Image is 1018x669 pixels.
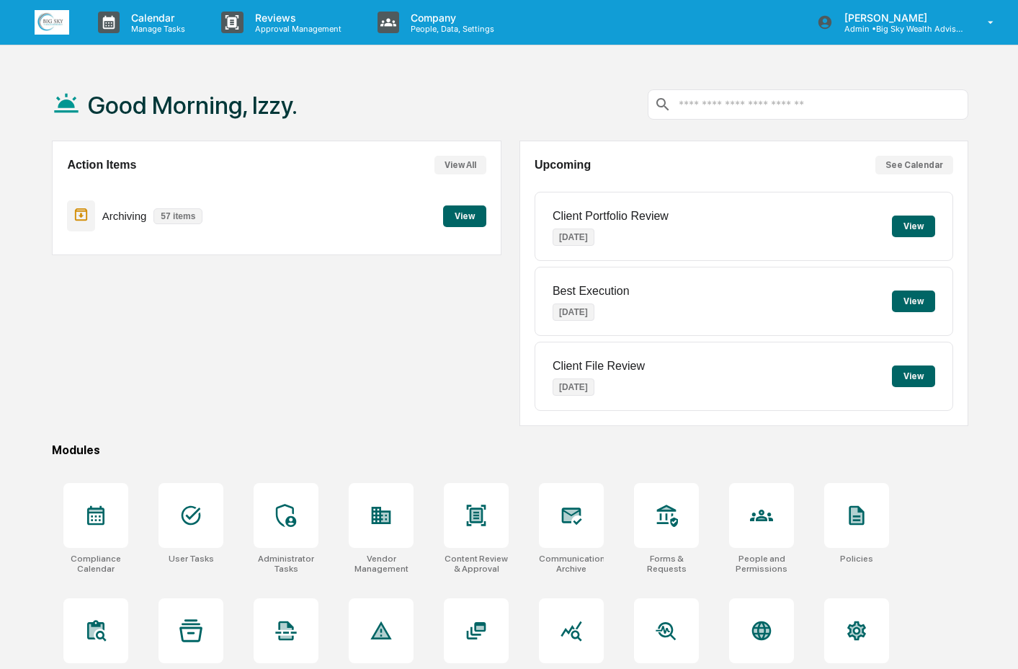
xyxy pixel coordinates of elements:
[244,12,349,24] p: Reviews
[553,210,669,223] p: Client Portfolio Review
[729,554,794,574] div: People and Permissions
[553,378,594,396] p: [DATE]
[244,24,349,34] p: Approval Management
[539,554,604,574] div: Communications Archive
[443,208,486,222] a: View
[399,24,501,34] p: People, Data, Settings
[840,554,873,564] div: Policies
[875,156,953,174] button: See Calendar
[399,12,501,24] p: Company
[349,554,414,574] div: Vendor Management
[63,554,128,574] div: Compliance Calendar
[443,205,486,227] button: View
[892,291,935,312] button: View
[102,210,147,222] p: Archiving
[972,621,1011,660] iframe: Open customer support
[120,24,192,34] p: Manage Tasks
[535,159,591,172] h2: Upcoming
[169,554,214,564] div: User Tasks
[35,10,69,34] img: logo
[434,156,486,174] button: View All
[553,285,630,298] p: Best Execution
[833,12,967,24] p: [PERSON_NAME]
[120,12,192,24] p: Calendar
[634,554,699,574] div: Forms & Requests
[52,443,968,457] div: Modules
[153,208,202,224] p: 57 items
[892,216,935,237] button: View
[553,304,594,321] p: [DATE]
[444,554,509,574] div: Content Review & Approval
[833,24,967,34] p: Admin • Big Sky Wealth Advisors
[553,229,594,246] p: [DATE]
[892,365,935,387] button: View
[88,91,298,120] h1: Good Morning, Izzy.
[553,360,645,373] p: Client File Review
[67,159,136,172] h2: Action Items
[254,554,318,574] div: Administrator Tasks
